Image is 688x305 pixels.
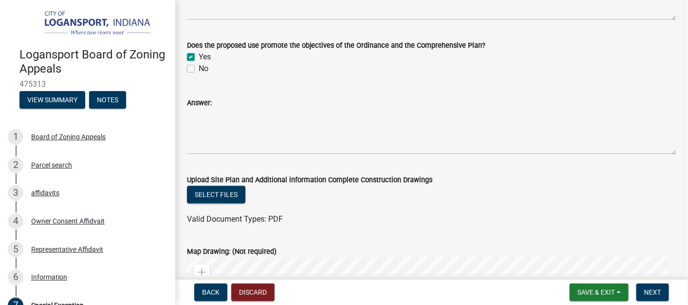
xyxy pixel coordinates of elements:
[19,79,156,89] span: 475313
[187,42,485,49] label: Does the proposed use promote the objectives of the Ordinance and the Comprehensive Plan?
[89,97,126,105] wm-modal-confirm: Notes
[31,190,59,196] div: affidavits
[19,97,85,105] wm-modal-confirm: Summary
[8,129,23,145] div: 1
[231,284,275,301] button: Discard
[187,186,245,203] button: Select files
[19,91,85,109] button: View Summary
[31,274,67,281] div: Information
[31,162,72,169] div: Parcel search
[89,91,126,109] button: Notes
[187,177,432,184] label: Upload Site Plan and Additional information Complete Construction Drawings
[8,269,23,285] div: 6
[187,100,212,107] label: Answer:
[644,288,661,296] span: Next
[31,133,106,140] div: Board of Zoning Appeals
[31,218,105,225] div: Owner Consent Affidvait
[194,265,210,280] div: Zoom in
[19,10,160,38] img: City of Logansport, Indiana
[8,185,23,201] div: 3
[570,284,629,301] button: Save & Exit
[8,157,23,173] div: 2
[187,248,277,255] label: Map Drawing: (Not required)
[199,63,208,75] label: No
[187,214,283,224] span: Valid Document Types: PDF
[8,242,23,257] div: 5
[202,288,220,296] span: Back
[636,284,669,301] button: Next
[577,288,615,296] span: Save & Exit
[31,246,103,253] div: Representative Affidavit
[8,213,23,229] div: 4
[19,48,167,76] h4: Logansport Board of Zoning Appeals
[194,284,227,301] button: Back
[199,51,211,63] label: Yes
